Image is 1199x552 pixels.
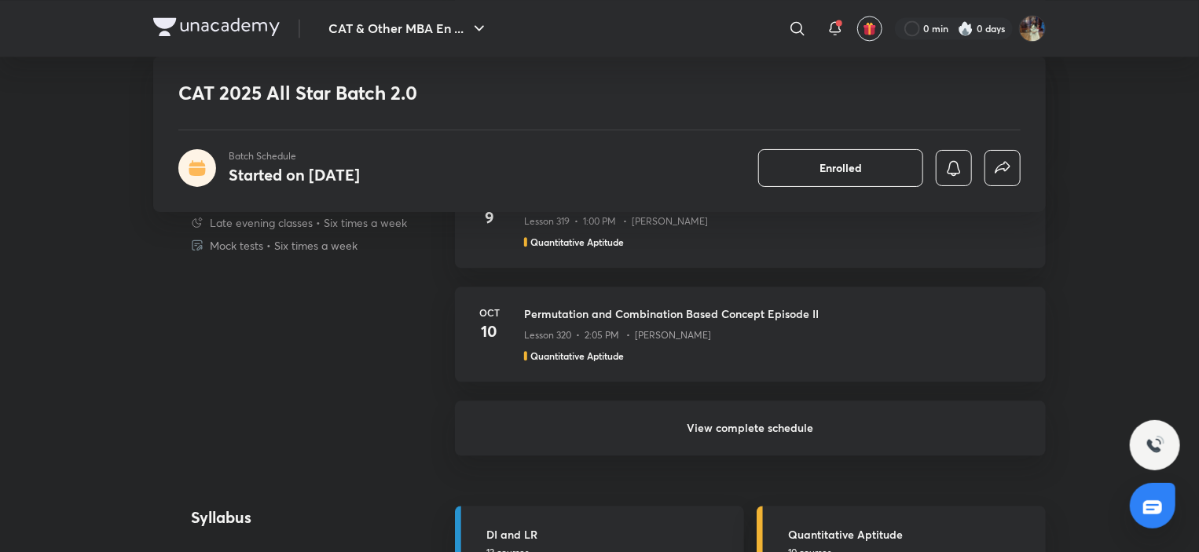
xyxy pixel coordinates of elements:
h5: Quantitative Aptitude [788,526,1036,543]
h6: Oct [474,305,505,320]
img: streak [958,20,973,36]
h4: 9 [474,206,505,229]
img: Company Logo [153,17,280,36]
img: ttu [1146,436,1164,455]
p: Lesson 319 • 1:00 PM • [PERSON_NAME] [524,214,708,228]
h5: Quantitative Aptitude [530,235,624,249]
p: Batch Schedule [229,149,360,163]
a: Oct10Permutation and Combination Based Concept Episode IILesson 320 • 2:05 PM • [PERSON_NAME]Quan... [455,287,1046,400]
h3: Permutation and Combination Based Concept Episode II [524,305,1027,322]
h5: DI and LR [486,526,735,543]
h4: Started on [DATE] [229,164,360,185]
img: avatar [863,21,877,35]
button: avatar [857,16,882,41]
h4: 10 [474,320,505,343]
a: Company Logo [153,17,280,40]
button: CAT & Other MBA En ... [319,13,498,44]
h4: Syllabus [191,506,404,529]
span: Enrolled [819,160,862,176]
button: Enrolled [758,149,923,187]
p: Late evening classes • Six times a week [210,214,407,231]
h6: View complete schedule [455,400,1046,455]
img: kanak goel [1019,15,1046,42]
p: Mock tests • Six times a week [210,237,357,254]
p: Lesson 320 • 2:05 PM • [PERSON_NAME] [524,328,711,342]
h5: Quantitative Aptitude [530,349,624,363]
a: Oct9Permutation and Combination Based Concept Episode ILesson 319 • 1:00 PM • [PERSON_NAME]Quanti... [455,173,1046,287]
h1: CAT 2025 All Star Batch 2.0 [178,82,794,104]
